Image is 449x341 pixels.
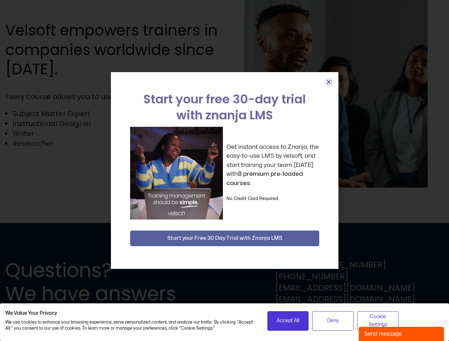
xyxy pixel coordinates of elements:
[357,311,399,331] button: Adjust cookie preferences
[130,91,319,123] h2: Start your free 30-day trial with znanja LMS
[226,196,278,201] strong: No Credit Card Required
[312,311,354,331] button: Deny all cookies
[326,79,331,85] a: Close
[226,171,303,186] strong: 8 premium pre-loaded courses
[359,325,445,341] iframe: chat widget
[5,310,257,316] h2: We Value Your Privacy
[277,317,299,325] span: Accept All
[267,311,309,331] button: Accept all cookies
[226,142,319,188] p: Get instant access to Znanja, the easy-to-use LMS by velsoft, and start training your team [DATE]...
[5,319,257,331] p: We use cookies to enhance your browsing experience, serve personalized content, and analyze our t...
[130,231,319,246] button: Start your Free 30 Day Trial with Znanja LMS
[327,317,339,325] span: Deny
[362,313,394,329] span: Cookie Settings
[130,127,223,220] img: a woman sitting at her laptop dancing
[167,234,282,243] span: Start your Free 30 Day Trial with Znanja LMS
